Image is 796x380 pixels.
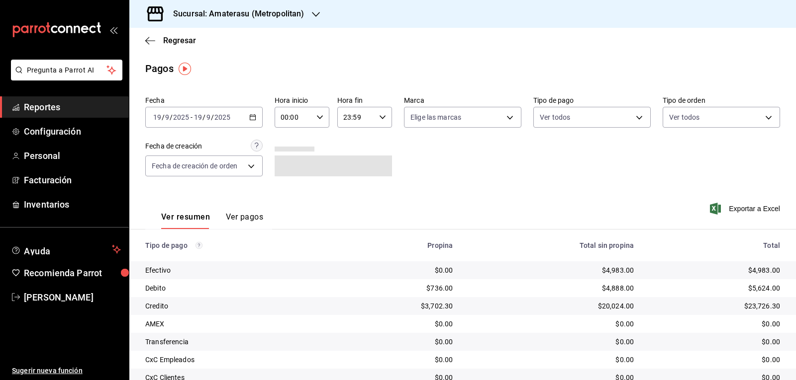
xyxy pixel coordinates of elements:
[170,113,173,121] span: /
[202,113,205,121] span: /
[145,301,330,311] div: Credito
[275,97,329,104] label: Hora inicio
[469,337,634,347] div: $0.00
[540,112,570,122] span: Ver todos
[650,241,780,249] div: Total
[12,366,121,376] span: Sugerir nueva función
[346,301,453,311] div: $3,702.30
[650,283,780,293] div: $5,624.00
[145,337,330,347] div: Transferencia
[24,125,121,138] span: Configuración
[165,113,170,121] input: --
[145,61,174,76] div: Pagos
[161,212,263,229] div: navigation tabs
[165,8,304,20] h3: Sucursal: Amaterasu (Metropolitan)
[196,242,202,249] svg: Los pagos realizados con Pay y otras terminales son montos brutos.
[179,63,191,75] img: Tooltip marker
[173,113,190,121] input: ----
[24,243,108,255] span: Ayuda
[404,97,521,104] label: Marca
[145,283,330,293] div: Debito
[346,265,453,275] div: $0.00
[24,149,121,162] span: Personal
[24,173,121,187] span: Facturación
[346,241,453,249] div: Propina
[346,355,453,365] div: $0.00
[145,241,330,249] div: Tipo de pago
[211,113,214,121] span: /
[161,212,210,229] button: Ver resumen
[152,161,237,171] span: Fecha de creación de orden
[650,265,780,275] div: $4,983.00
[24,266,121,280] span: Recomienda Parrot
[469,241,634,249] div: Total sin propina
[11,60,122,80] button: Pregunta a Parrot AI
[153,113,162,121] input: --
[469,265,634,275] div: $4,983.00
[206,113,211,121] input: --
[24,198,121,211] span: Inventarios
[346,337,453,347] div: $0.00
[27,65,107,76] span: Pregunta a Parrot AI
[162,113,165,121] span: /
[469,301,634,311] div: $20,024.00
[145,265,330,275] div: Efectivo
[410,112,461,122] span: Elige las marcas
[650,301,780,311] div: $23,726.30
[650,319,780,329] div: $0.00
[663,97,780,104] label: Tipo de orden
[24,291,121,304] span: [PERSON_NAME]
[145,319,330,329] div: AMEX
[214,113,231,121] input: ----
[712,203,780,215] button: Exportar a Excel
[533,97,651,104] label: Tipo de pago
[145,355,330,365] div: CxC Empleados
[650,337,780,347] div: $0.00
[191,113,193,121] span: -
[469,355,634,365] div: $0.00
[7,72,122,82] a: Pregunta a Parrot AI
[469,283,634,293] div: $4,888.00
[669,112,699,122] span: Ver todos
[145,36,196,45] button: Regresar
[109,26,117,34] button: open_drawer_menu
[650,355,780,365] div: $0.00
[194,113,202,121] input: --
[469,319,634,329] div: $0.00
[145,97,263,104] label: Fecha
[145,141,202,152] div: Fecha de creación
[346,319,453,329] div: $0.00
[24,100,121,114] span: Reportes
[346,283,453,293] div: $736.00
[226,212,263,229] button: Ver pagos
[337,97,392,104] label: Hora fin
[163,36,196,45] span: Regresar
